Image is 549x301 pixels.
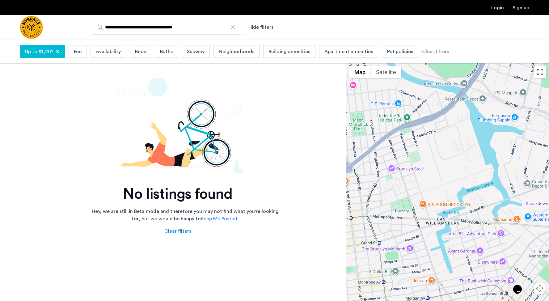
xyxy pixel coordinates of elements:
[187,48,205,55] span: Subway
[164,227,191,235] div: Clear filters
[20,78,336,173] img: not-found
[96,48,121,55] span: Availability
[513,5,529,10] a: Registration
[387,48,413,55] span: Pet policies
[534,282,546,295] button: Map camera controls
[74,48,82,55] span: Fee
[268,48,310,55] span: Building amenities
[93,20,241,35] input: Apartment Search
[219,48,254,55] span: Neighborhoods
[20,16,43,39] img: logo
[135,48,146,55] span: Beds
[25,48,53,55] span: Up to $1,201
[201,215,237,223] a: Keep Me Posted
[534,66,546,78] button: Toggle fullscreen view
[324,48,373,55] span: Apartment amenities
[371,66,401,78] button: Show satellite imagery
[20,185,336,203] h2: No listings found
[349,66,371,78] button: Show street map
[20,16,43,39] a: Cazamio Logo
[248,23,273,31] button: Show or hide filters
[89,208,281,223] p: Hey, we are still in Beta mode and therefore you may not find what you're looking for, but we wou...
[422,48,449,55] div: Clear filters
[491,5,504,10] a: Login
[511,276,530,295] iframe: chat widget
[160,48,173,55] span: Baths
